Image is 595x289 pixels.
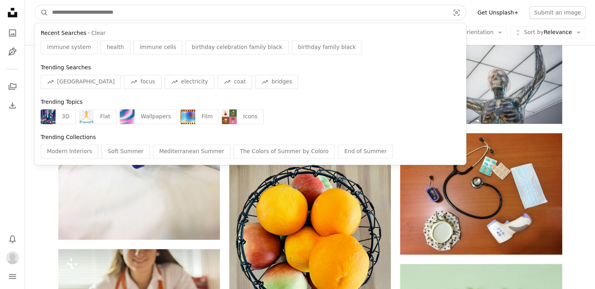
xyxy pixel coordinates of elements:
div: Soft Summer [101,144,149,159]
div: · [41,29,460,37]
div: Modern Interiors [41,144,98,159]
button: Notifications [5,231,20,247]
div: The Colors of Summer by Coloro [234,144,335,159]
button: Profile [5,250,20,266]
div: Wallpapers [135,109,177,124]
img: logo_orange.svg [13,13,19,19]
div: Flat [94,109,117,124]
button: Submit an image [529,6,586,19]
a: black and silver stethoscope on brown wooden table [400,190,562,197]
img: black and silver stethoscope on brown wooden table [400,133,562,255]
a: orange fruits on black metal fruit basket [229,229,391,237]
button: Menu [5,269,20,284]
button: Search Unsplash [35,5,48,20]
div: v 4.0.25 [22,13,38,19]
a: Illustrations [5,44,20,60]
a: Photos [5,25,20,41]
form: Find visuals sitewide [34,5,466,20]
span: Recent Searches [41,29,86,37]
div: 3D [56,109,76,124]
a: human body sculpture [400,66,562,73]
button: Sort byRelevance [510,27,586,39]
span: Sort by [524,29,543,36]
div: Film [195,109,219,124]
div: Domain: [DOMAIN_NAME] [20,20,86,27]
a: Download History [5,98,20,113]
span: immune system [47,43,91,51]
a: Home — Unsplash [5,5,20,22]
img: tab_keywords_by_traffic_grey.svg [78,45,84,52]
span: immune cells [140,43,176,51]
span: [GEOGRAPHIC_DATA] [57,78,115,86]
img: premium_vector-1730142532627-63f72754ef96 [222,109,237,124]
button: Visual search [447,5,466,20]
img: premium_vector-1739360193640-746e8cbc3d2a [41,109,56,124]
img: premium_vector-1719596801871-cd387a019847 [79,109,94,124]
a: Collections [5,79,20,94]
span: Trending Searches [41,64,91,70]
span: bridges [271,78,292,86]
img: website_grey.svg [13,20,19,27]
span: Trending Collections [41,134,96,140]
span: Orientation [462,29,493,36]
img: premium_vector-1750330748859-0d0e9c93f907 [120,109,135,124]
span: electricity [181,78,208,86]
img: Avatar of user Jerry Emeka [6,251,19,264]
img: premium_photo-1698585173008-5dbb55374918 [180,109,195,124]
button: Orientation [449,27,507,39]
span: health [107,43,124,51]
div: Keywords by Traffic [86,46,132,51]
div: Icons [237,109,264,124]
div: End of Summer [338,144,393,159]
button: Clear [91,29,106,37]
span: birthday family black [298,43,356,51]
a: Get Unsplash+ [473,6,523,19]
img: human body sculpture [400,16,562,124]
div: Mediterranean Summer [153,144,230,159]
span: focus [140,78,155,86]
span: Trending Topics [41,99,83,105]
div: Domain Overview [30,46,70,51]
span: coat [234,78,246,86]
span: birthday celebration family black [192,43,282,51]
img: tab_domain_overview_orange.svg [21,45,27,52]
span: Relevance [524,29,572,37]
